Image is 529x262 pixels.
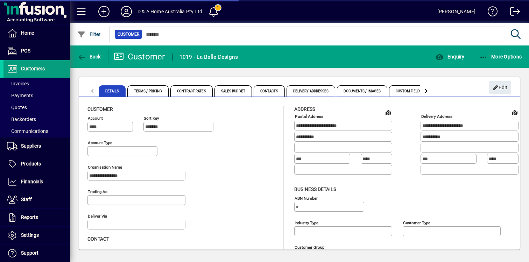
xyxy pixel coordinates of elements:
[144,116,159,121] mat-label: Sort key
[21,250,38,256] span: Support
[3,173,70,191] a: Financials
[88,140,112,145] mat-label: Account Type
[70,50,108,63] app-page-header-button: Back
[127,85,169,97] span: Terms / Pricing
[115,5,137,18] button: Profile
[93,5,115,18] button: Add
[21,66,45,71] span: Customers
[7,116,36,122] span: Backorders
[254,85,285,97] span: Contacts
[489,81,511,94] button: Edit
[3,209,70,226] a: Reports
[3,42,70,60] a: POS
[87,236,109,242] span: Contact
[433,50,466,63] button: Enquiry
[21,214,38,220] span: Reports
[77,54,101,59] span: Back
[3,113,70,125] a: Backorders
[88,165,122,170] mat-label: Organisation name
[3,78,70,90] a: Invoices
[214,85,252,97] span: Sales Budget
[114,51,165,62] div: Customer
[170,85,212,97] span: Contract Rates
[7,93,33,98] span: Payments
[403,220,430,225] mat-label: Customer type
[3,245,70,262] a: Support
[509,107,520,118] a: View on map
[88,189,107,194] mat-label: Trading as
[479,54,522,59] span: More Options
[21,232,39,238] span: Settings
[437,6,475,17] div: [PERSON_NAME]
[3,24,70,42] a: Home
[389,85,428,97] span: Custom Fields
[383,107,394,118] a: View on map
[88,214,107,219] mat-label: Deliver via
[435,54,464,59] span: Enquiry
[7,105,27,110] span: Quotes
[505,1,520,24] a: Logout
[3,227,70,244] a: Settings
[3,191,70,208] a: Staff
[99,85,126,97] span: Details
[295,196,318,200] mat-label: ABN Number
[21,143,41,149] span: Suppliers
[118,31,139,38] span: Customer
[77,31,101,37] span: Filter
[482,1,498,24] a: Knowledge Base
[478,50,524,63] button: More Options
[76,50,103,63] button: Back
[21,161,41,167] span: Products
[179,51,238,63] div: 1019 - La Belle Designs
[21,30,34,36] span: Home
[21,179,43,184] span: Financials
[294,186,336,192] span: Business details
[287,85,336,97] span: Delivery Addresses
[76,28,103,41] button: Filter
[87,106,113,112] span: Customer
[7,128,48,134] span: Communications
[7,81,29,86] span: Invoices
[294,106,315,112] span: Address
[3,125,70,137] a: Communications
[21,48,30,54] span: POS
[21,197,32,202] span: Staff
[3,155,70,173] a: Products
[3,137,70,155] a: Suppliers
[137,6,202,17] div: D & A Home Australia Pty Ltd
[3,90,70,101] a: Payments
[3,101,70,113] a: Quotes
[493,82,508,93] span: Edit
[295,245,324,249] mat-label: Customer group
[295,220,318,225] mat-label: Industry type
[88,116,103,121] mat-label: Account
[337,85,387,97] span: Documents / Images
